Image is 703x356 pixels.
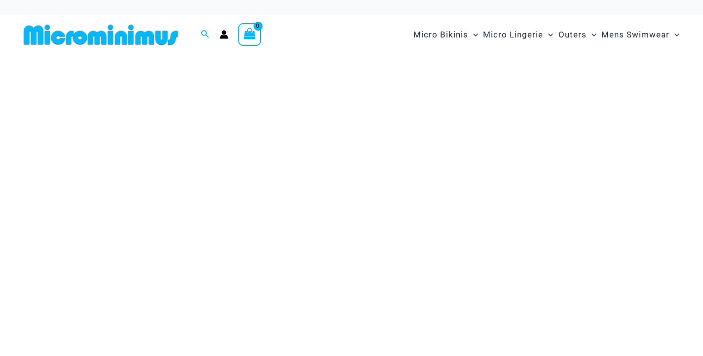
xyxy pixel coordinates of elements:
[413,22,468,47] span: Micro Bikinis
[201,29,210,41] a: Search icon link
[601,22,669,47] span: Mens Swimwear
[238,23,261,46] a: View Shopping Cart, empty
[220,30,228,39] a: Account icon link
[409,18,683,51] nav: Site Navigation
[20,24,182,46] img: MM SHOP LOGO FLAT
[468,22,478,47] span: Menu Toggle
[558,22,587,47] span: Outers
[543,22,553,47] span: Menu Toggle
[556,20,599,50] a: OutersMenu ToggleMenu Toggle
[5,65,698,300] img: Waves Breaking Ocean Bikini Pack
[411,20,481,50] a: Micro BikinisMenu ToggleMenu Toggle
[481,20,555,50] a: Micro LingerieMenu ToggleMenu Toggle
[669,22,679,47] span: Menu Toggle
[587,22,596,47] span: Menu Toggle
[599,20,682,50] a: Mens SwimwearMenu ToggleMenu Toggle
[483,22,543,47] span: Micro Lingerie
